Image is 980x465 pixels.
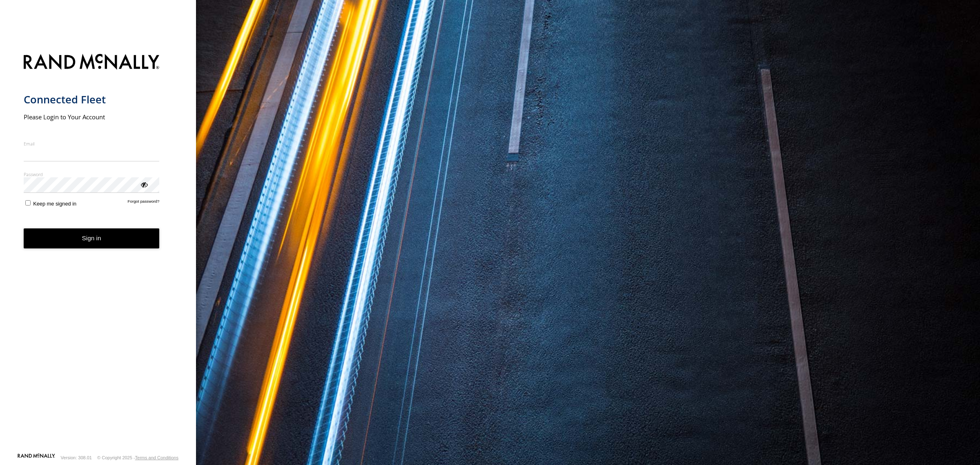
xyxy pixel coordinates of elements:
a: Forgot password? [128,199,160,207]
div: © Copyright 2025 - [97,455,178,460]
a: Visit our Website [18,454,55,462]
h1: Connected Fleet [24,93,160,106]
a: Terms and Conditions [135,455,178,460]
img: Rand McNally [24,52,160,73]
label: Email [24,141,160,147]
input: Keep me signed in [25,200,31,206]
form: main [24,49,173,453]
div: ViewPassword [140,180,148,188]
span: Keep me signed in [33,201,76,207]
label: Password [24,171,160,177]
div: Version: 308.01 [61,455,92,460]
h2: Please Login to Your Account [24,113,160,121]
button: Sign in [24,228,160,248]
